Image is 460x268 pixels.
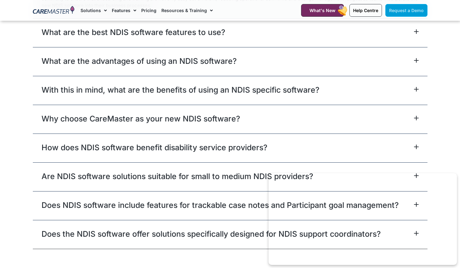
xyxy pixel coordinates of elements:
[33,76,427,105] div: With this in mind, what are the benefits of using an NDIS specific software?
[269,173,457,265] iframe: To enrich screen reader interactions, please activate Accessibility in Grammarly extension settings
[385,4,427,17] a: Request a Demo
[33,134,427,162] div: How does NDIS software benefit disability service providers?
[353,8,378,13] span: Help Centre
[42,142,267,153] a: How does NDIS software benefit disability service providers?
[42,84,319,95] a: With this in mind, what are the benefits of using an NDIS specific software?
[42,27,225,38] a: What are the best NDIS software features to use?
[42,113,240,124] a: Why choose CareMaster as your new NDIS software?
[42,55,237,67] a: What are the advantages of using an NDIS software?
[349,4,382,17] a: Help Centre
[42,200,399,211] a: Does NDIS software include features for trackable case notes and Participant goal management?
[33,6,75,15] img: CareMaster Logo
[42,228,381,239] a: Does the NDIS software offer solutions specifically designed for NDIS support coordinators?
[301,4,344,17] a: What's New
[33,162,427,191] div: Are NDIS software solutions suitable for small to medium NDIS providers?
[33,47,427,76] div: What are the advantages of using an NDIS software?
[33,18,427,47] div: What are the best NDIS software features to use?
[42,171,313,182] a: Are NDIS software solutions suitable for small to medium NDIS providers?
[389,8,424,13] span: Request a Demo
[33,105,427,134] div: Why choose CareMaster as your new NDIS software?
[33,220,427,249] div: Does the NDIS software offer solutions specifically designed for NDIS support coordinators?
[33,191,427,220] div: Does NDIS software include features for trackable case notes and Participant goal management?
[309,8,335,13] span: What's New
